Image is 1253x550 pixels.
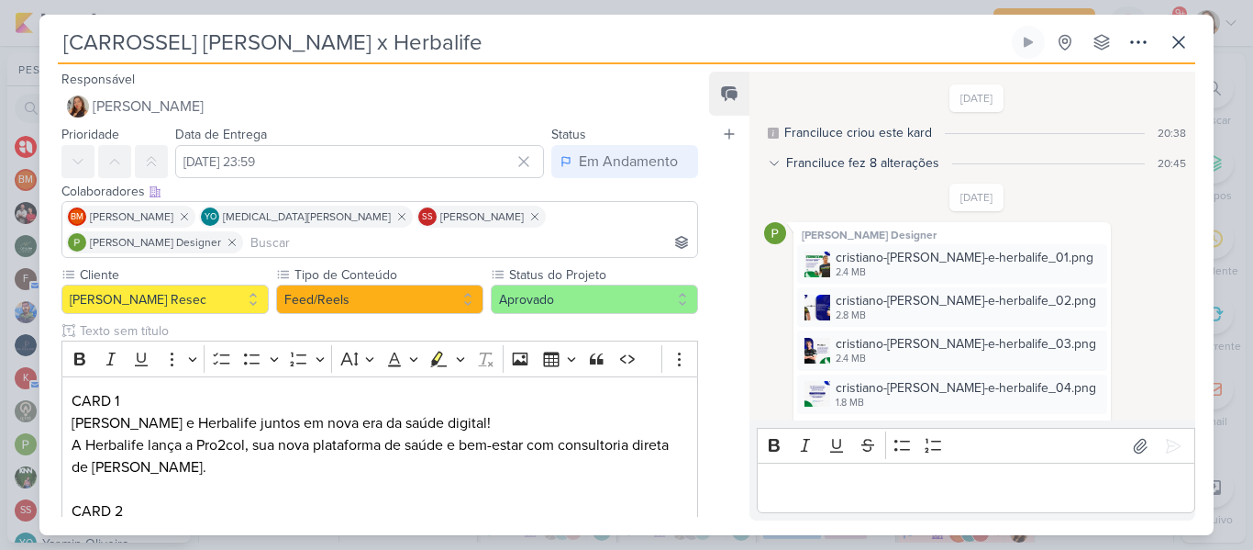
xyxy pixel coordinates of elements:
[68,208,86,226] div: Beth Monteiro
[836,309,1096,323] div: 2.8 MB
[804,338,830,364] img: O4zKBXt5Wtsdz1MGjtKf1eQqGgbHrlUZuzO0ODQM.png
[551,127,586,142] label: Status
[1021,35,1036,50] div: Ligar relógio
[205,213,216,222] p: YO
[61,182,698,201] div: Colaboradores
[786,153,939,173] div: Franciluce fez 8 alterações
[93,95,204,118] span: [PERSON_NAME]
[797,226,1107,244] div: [PERSON_NAME] Designer
[1158,155,1186,172] div: 20:45
[78,265,269,285] label: Cliente
[58,26,1008,59] input: Kard Sem Título
[61,285,269,314] button: [PERSON_NAME] Resec
[440,208,524,225] span: [PERSON_NAME]
[76,321,698,341] input: Texto sem título
[836,396,1096,410] div: 1.8 MB
[507,265,698,285] label: Status do Projeto
[247,231,693,253] input: Buscar
[223,208,391,225] span: [MEDICAL_DATA][PERSON_NAME]
[797,287,1107,327] div: cristiano-ronaldo-e-herbalife_02.png
[68,233,86,252] img: Paloma Paixão Designer
[551,145,698,178] button: Em Andamento
[804,295,830,320] img: Dh4oGHDFnq77ZO8JLCKbBdwWVeel0f0xovpicbRB.png
[804,252,830,277] img: 5hmP2cfbJm6oktNvmyzJFrJUSxyHzoSUuTPxHF02.png
[836,248,1093,267] div: cristiano-[PERSON_NAME]-e-herbalife_01.png
[71,213,83,222] p: BM
[293,265,483,285] label: Tipo de Conteúdo
[61,127,119,142] label: Prioridade
[768,128,779,139] div: Este log é visível à todos no kard
[175,145,544,178] input: Select a date
[90,234,221,251] span: [PERSON_NAME] Designer
[90,208,173,225] span: [PERSON_NAME]
[72,412,688,434] p: [PERSON_NAME] e Herbalife juntos em nova era da saúde digital!
[61,72,135,87] label: Responsável
[757,463,1195,513] div: Editor editing area: main
[422,213,433,222] p: SS
[836,334,1096,354] div: cristiano-[PERSON_NAME]-e-herbalife_03.png
[836,265,1093,280] div: 2.4 MB
[797,244,1107,284] div: cristiano-ronaldo-e-herbalife_01.png
[201,208,219,226] div: Yasmin Oliveira
[784,123,932,142] div: Franciluce criou este kard
[579,151,678,173] div: Em Andamento
[764,222,786,244] img: Paloma Paixão Designer
[61,341,698,376] div: Editor toolbar
[797,375,1107,414] div: cristiano-ronaldo-e-herbalife_04.png
[836,352,1096,366] div: 2.4 MB
[72,390,688,412] p: CARD 1
[804,381,830,407] img: nP1YanulAE5GLnOM1dJa79nbmkUiDnAWlWasigKK.png
[491,285,698,314] button: Aprovado
[836,291,1096,310] div: cristiano-[PERSON_NAME]-e-herbalife_02.png
[418,208,437,226] div: Simone Regina Sa
[72,500,688,522] p: CARD 2
[1158,125,1186,141] div: 20:38
[67,95,89,118] img: Franciluce Carvalho
[72,434,688,478] p: A Herbalife lança a Pro2col, sua nova plataforma de saúde e bem-estar com consultoria direta de [...
[757,428,1195,464] div: Editor toolbar
[836,378,1096,398] div: cristiano-[PERSON_NAME]-e-herbalife_04.png
[797,331,1107,370] div: cristiano-ronaldo-e-herbalife_03.png
[276,285,483,314] button: Feed/Reels
[61,90,698,123] button: [PERSON_NAME]
[175,127,267,142] label: Data de Entrega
